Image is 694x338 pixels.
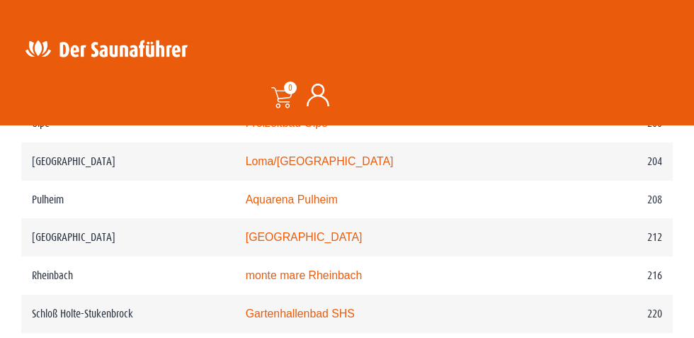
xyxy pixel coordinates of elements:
[556,257,673,295] td: 216
[284,81,297,94] span: 0
[246,193,338,205] a: Aquarena Pulheim
[556,181,673,219] td: 208
[21,181,235,219] td: Pulheim
[21,142,235,181] td: [GEOGRAPHIC_DATA]
[246,155,394,167] a: Loma/[GEOGRAPHIC_DATA]
[21,257,235,295] td: Rheinbach
[21,218,235,257] td: [GEOGRAPHIC_DATA]
[246,308,355,320] a: Gartenhallenbad SHS
[246,269,363,281] a: monte mare Rheinbach
[556,218,673,257] td: 212
[21,295,235,333] td: Schloß Holte-Stukenbrock
[246,231,363,243] a: [GEOGRAPHIC_DATA]
[556,142,673,181] td: 204
[556,295,673,333] td: 220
